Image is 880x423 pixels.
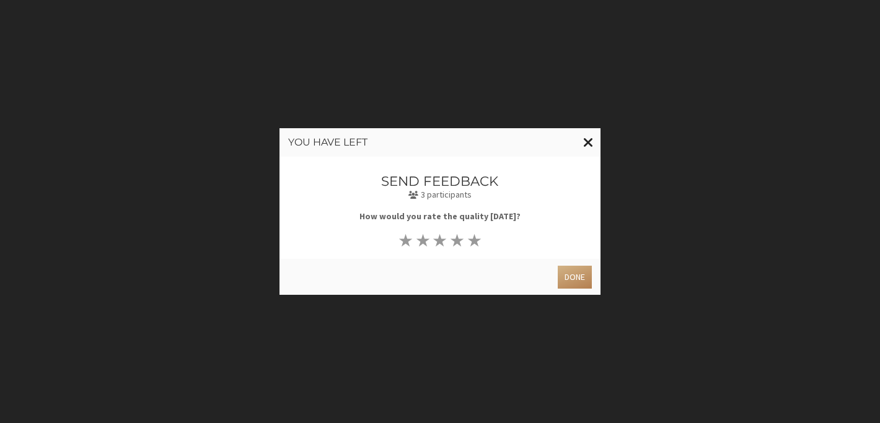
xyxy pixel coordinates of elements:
button: ★ [414,232,431,249]
button: ★ [397,232,415,249]
button: Done [558,266,592,289]
h3: Send feedback [322,174,559,188]
button: ★ [466,232,483,249]
button: ★ [449,232,466,249]
h3: You have left [288,137,592,148]
button: ★ [431,232,449,249]
button: Close modal [576,128,601,157]
p: 3 participants [322,188,559,201]
b: How would you rate the quality [DATE]? [359,211,521,222]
